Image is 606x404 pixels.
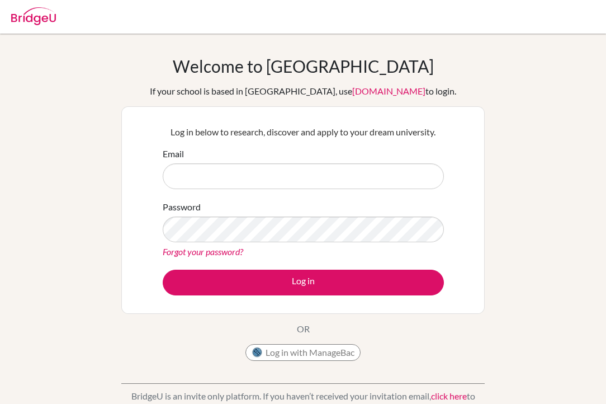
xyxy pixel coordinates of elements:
a: Forgot your password? [163,246,243,257]
p: OR [297,322,310,336]
a: [DOMAIN_NAME] [352,86,425,96]
p: Log in below to research, discover and apply to your dream university. [163,125,444,139]
button: Log in with ManageBac [245,344,361,361]
div: If your school is based in [GEOGRAPHIC_DATA], use to login. [150,84,456,98]
img: Bridge-U [11,7,56,25]
label: Email [163,147,184,161]
a: click here [431,391,467,401]
h1: Welcome to [GEOGRAPHIC_DATA] [173,56,434,76]
button: Log in [163,270,444,295]
label: Password [163,200,201,214]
